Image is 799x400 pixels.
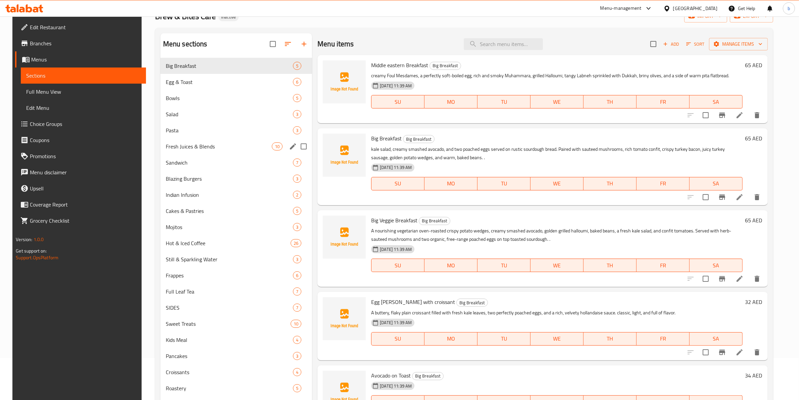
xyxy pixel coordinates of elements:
button: Branch-specific-item [714,189,730,205]
span: 7 [293,288,301,295]
span: Grocery Checklist [30,217,141,225]
div: Big Breakfast [412,372,444,380]
div: Sweet Treats10 [160,316,312,332]
span: Big Breakfast [412,372,443,380]
span: 7 [293,305,301,311]
button: TH [584,332,637,346]
button: Branch-specific-item [714,107,730,123]
span: Still & Sparkling Water [166,255,293,263]
div: items [293,255,301,263]
div: Pasta3 [160,122,312,138]
span: Cakes & Pastries [166,207,293,215]
span: SA [692,179,740,188]
button: WE [531,95,584,108]
div: Pancakes3 [160,348,312,364]
button: TH [584,95,637,108]
span: Get support on: [16,247,47,255]
a: Edit menu item [736,193,744,201]
div: items [293,384,301,392]
span: Select all sections [266,37,280,51]
div: items [293,62,301,70]
span: Hot & Iced Coffee [166,239,291,247]
span: Promotions [30,152,141,160]
span: FR [639,334,687,344]
input: search [464,38,543,50]
span: Indian Infusion [166,191,293,199]
div: items [293,368,301,376]
span: Croissants [166,368,293,376]
button: SA [690,259,743,272]
span: Sections [26,72,141,80]
img: Big Breakfast [323,134,366,177]
span: Sort [686,40,705,48]
span: WE [533,334,581,344]
a: Menus [15,51,146,68]
span: 5 [293,385,301,392]
a: Support.OpsPlatform [16,253,58,262]
span: Full Menu View [26,88,141,96]
span: Pasta [166,126,293,134]
span: SA [692,97,740,107]
span: Select to update [699,190,713,204]
button: MO [425,95,478,108]
p: A buttery, flaky plain croissant filled with fresh kale leaves, two perfectly poached eggs, and a... [371,309,742,317]
span: SU [374,179,422,188]
span: Select section [646,37,660,51]
span: FR [639,261,687,270]
div: Big Breakfast [166,62,293,70]
span: 5 [293,208,301,214]
div: SIDES [166,304,293,312]
div: items [272,142,283,150]
span: Fresh Juices & Blends [166,142,272,150]
span: b [788,5,790,12]
p: A nourishing vegetarian oven-roasted crispy potato wedges, creamy smashed avocado, golden grilled... [371,227,742,243]
span: 3 [293,127,301,134]
button: TU [478,177,531,190]
span: MO [427,97,475,107]
span: Bowls [166,94,293,102]
span: Sort sections [280,36,296,52]
button: Sort [685,39,706,49]
div: Salad3 [160,106,312,122]
a: Upsell [15,180,146,196]
div: items [293,78,301,86]
span: Coupons [30,136,141,144]
div: Big Breakfast [430,62,461,70]
span: import [690,12,722,20]
span: 3 [293,353,301,359]
img: Middle eastern Breakfast [323,60,366,103]
h6: 65 AED [745,134,762,143]
span: 6 [293,79,301,85]
span: Pancakes [166,352,293,360]
div: items [293,352,301,360]
div: Blazing Burgers3 [160,171,312,187]
span: Kids Meal [166,336,293,344]
div: items [293,271,301,279]
button: FR [637,95,690,108]
span: [DATE] 11:39 AM [377,164,414,171]
div: Sandwich [166,159,293,167]
span: Roastery [166,384,293,392]
a: Grocery Checklist [15,213,146,229]
span: Big Breakfast [430,62,461,70]
p: creamy Foul Mesdames, a perfectly soft-boiled egg, rich and smoky Muhammara, grilled Halloumi, ta... [371,72,742,80]
div: Roastery5 [160,380,312,396]
span: Sweet Treats [166,320,291,328]
span: 10 [272,143,282,150]
span: FR [639,97,687,107]
a: Coupons [15,132,146,148]
button: SA [690,177,743,190]
div: Hot & Iced Coffee26 [160,235,312,251]
button: Add section [296,36,312,52]
div: items [291,320,301,328]
span: Big Breakfast [371,133,402,143]
div: Sandwich7 [160,154,312,171]
button: FR [637,177,690,190]
div: Egg & Toast [166,78,293,86]
span: Salad [166,110,293,118]
span: TH [586,334,634,344]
